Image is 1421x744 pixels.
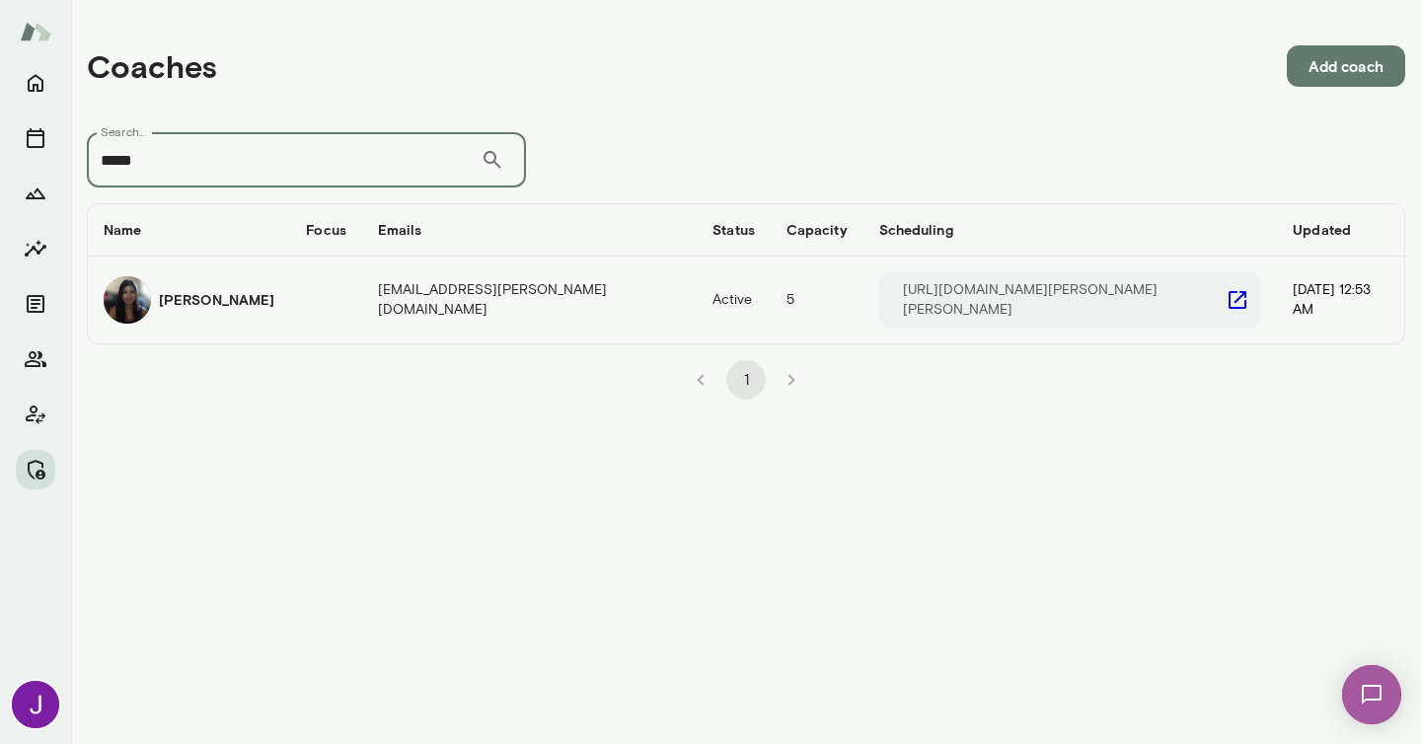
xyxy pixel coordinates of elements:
[88,204,1404,343] table: coaches table
[16,118,55,158] button: Sessions
[1293,220,1388,240] h6: Updated
[87,47,217,85] h4: Coaches
[16,284,55,324] button: Documents
[1277,257,1404,343] td: [DATE] 12:53 AM
[104,276,151,324] img: Chiao Dyi
[306,220,346,240] h6: Focus
[678,360,814,400] nav: pagination navigation
[20,13,51,50] img: Mento
[159,290,274,310] h6: [PERSON_NAME]
[12,681,59,728] img: Jocelyn Grodin
[362,257,697,343] td: [EMAIL_ADDRESS][PERSON_NAME][DOMAIN_NAME]
[786,220,848,240] h6: Capacity
[16,229,55,268] button: Insights
[101,123,146,140] label: Search...
[378,220,681,240] h6: Emails
[726,360,766,400] button: page 1
[16,339,55,379] button: Members
[771,257,863,343] td: 5
[712,220,755,240] h6: Status
[879,220,1262,240] h6: Scheduling
[87,344,1405,400] div: pagination
[697,257,771,343] td: Active
[1287,45,1405,87] button: Add coach
[104,220,274,240] h6: Name
[16,395,55,434] button: Client app
[903,280,1227,320] p: [URL][DOMAIN_NAME][PERSON_NAME][PERSON_NAME]
[16,450,55,489] button: Manage
[16,174,55,213] button: Growth Plan
[16,63,55,103] button: Home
